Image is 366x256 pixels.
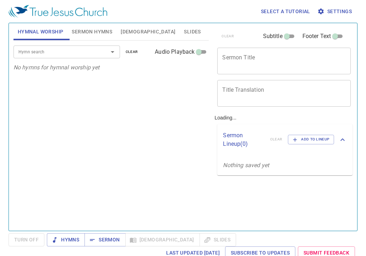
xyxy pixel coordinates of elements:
[47,233,85,246] button: Hymns
[121,48,142,56] button: clear
[261,7,310,16] span: Select a tutorial
[126,49,138,55] span: clear
[155,48,195,56] span: Audio Playback
[184,27,201,36] span: Slides
[288,135,334,144] button: Add to Lineup
[316,5,355,18] button: Settings
[302,32,331,41] span: Footer Text
[13,64,100,71] i: No hymns for hymnal worship yet
[223,162,269,169] i: Nothing saved yet
[212,20,355,228] div: Loading...
[108,47,118,57] button: Open
[72,27,112,36] span: Sermon Hymns
[18,27,64,36] span: Hymnal Worship
[258,5,313,18] button: Select a tutorial
[84,233,125,246] button: Sermon
[319,7,352,16] span: Settings
[121,27,175,36] span: [DEMOGRAPHIC_DATA]
[9,5,107,18] img: True Jesus Church
[263,32,283,41] span: Subtitle
[53,235,79,244] span: Hymns
[90,235,120,244] span: Sermon
[217,124,353,155] div: Sermon Lineup(0)clearAdd to Lineup
[223,131,264,148] p: Sermon Lineup ( 0 )
[293,136,329,143] span: Add to Lineup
